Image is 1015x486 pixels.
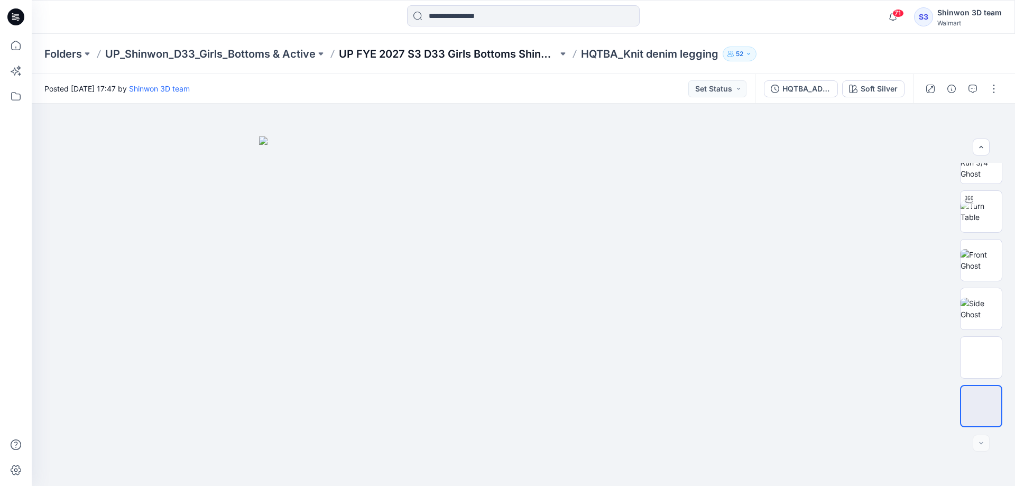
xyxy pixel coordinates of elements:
[892,9,904,17] span: 71
[861,83,898,95] div: Soft Silver
[943,80,960,97] button: Details
[105,47,316,61] a: UP_Shinwon_D33_Girls_Bottoms & Active
[961,200,1002,223] img: Turn Table
[961,346,1002,369] img: Back Ghost
[581,47,718,61] p: HQTBA_Knit denim legging
[914,7,933,26] div: S3
[961,249,1002,271] img: Front Ghost
[723,47,756,61] button: 52
[764,80,838,97] button: HQTBA_ADM_WN Kid Tough Legging (Denim)
[782,83,831,95] div: HQTBA_ADM_WN Kid Tough Legging (Denim)
[44,83,190,94] span: Posted [DATE] 17:47 by
[937,6,1002,19] div: Shinwon 3D team
[937,19,1002,27] div: Walmart
[842,80,905,97] button: Soft Silver
[961,298,1002,320] img: Side Ghost
[339,47,558,61] a: UP FYE 2027 S3 D33 Girls Bottoms Shinwon
[129,84,190,93] a: Shinwon 3D team
[44,47,82,61] a: Folders
[961,146,1002,179] img: Color Run 3/4 Ghost
[736,48,743,60] p: 52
